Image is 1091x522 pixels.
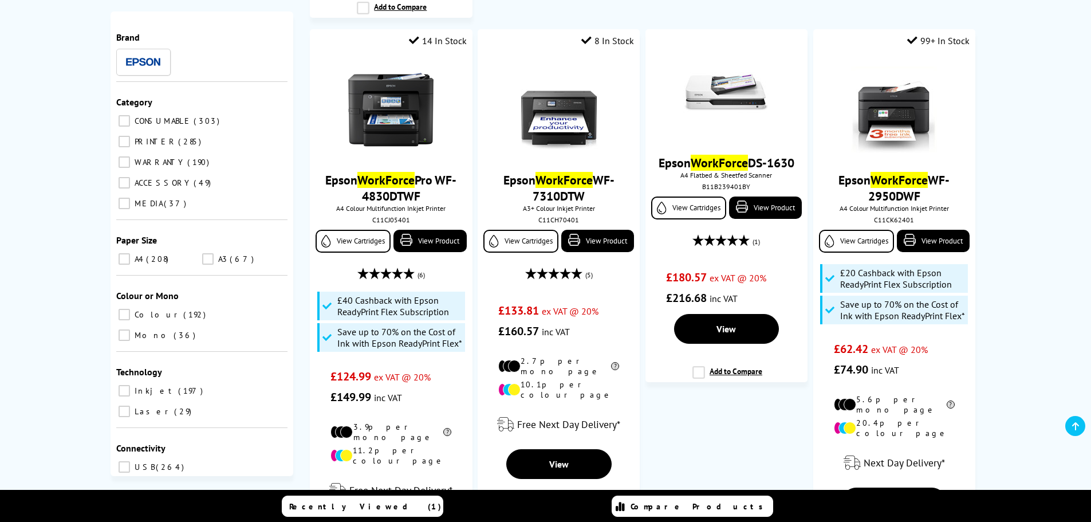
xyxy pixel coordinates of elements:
span: MEDIA [132,198,163,209]
span: £160.57 [498,324,539,339]
span: 264 [156,462,187,472]
li: 20.4p per colour page [834,418,955,438]
a: Recently Viewed (1) [282,496,443,517]
a: Compare Products [612,496,773,517]
span: Inkjet [132,386,177,396]
span: £74.90 [834,362,868,377]
div: B11B239401BY [654,182,799,191]
span: £149.99 [330,390,371,405]
span: PRINTER [132,136,177,147]
img: Epson-WF-4830-Front-RP-Small.jpg [348,66,434,152]
li: 2.7p per mono page [498,356,619,376]
div: modal_delivery [316,474,466,507]
li: 11.2p per colour page [330,445,451,466]
mark: WorkForce [691,155,748,171]
span: £20 Cashback with Epson ReadyPrint Flex Subscription [840,267,965,290]
a: EpsonWorkForceWF-7310DTW [503,172,615,204]
span: Category [116,96,152,108]
input: USB 264 [119,461,130,473]
span: Colour or Mono [116,290,179,301]
input: WARRANTY 190 [119,156,130,168]
img: epson-wf-2950dwf-front-subscription-small.jpg [851,66,937,152]
span: Connectivity [116,442,166,454]
span: Paper Size [116,234,157,246]
span: inc VAT [542,326,570,337]
span: 36 [174,330,198,340]
input: PRINTER 285 [119,136,130,147]
a: View Product [561,230,634,252]
span: Mono [132,330,172,340]
span: inc VAT [710,293,738,304]
a: View Product [393,230,466,252]
div: C11CH70401 [486,215,631,224]
li: 5.6p per mono page [834,394,955,415]
span: 49 [194,178,214,188]
span: A4 Colour Multifunction Inkjet Printer [819,204,970,213]
img: DS-1630-front-small.jpg [683,49,769,135]
input: Inkjet 197 [119,385,130,397]
input: MEDIA 37 [119,198,130,209]
span: inc VAT [871,364,899,376]
span: 67 [230,254,257,264]
span: A3+ Colour Inkjet Printer [483,204,634,213]
div: modal_delivery [819,447,970,479]
span: 29 [174,406,194,417]
span: £40 Cashback with Epson ReadyPrint Flex Subscription [337,295,462,317]
span: 192 [183,309,208,320]
span: Compare Products [631,501,769,512]
span: 37 [164,198,189,209]
span: 303 [194,116,222,126]
span: ex VAT @ 20% [542,305,598,317]
div: C11CJ05401 [318,215,463,224]
span: ex VAT @ 20% [871,344,928,355]
span: 190 [187,157,212,167]
span: Laser [132,406,173,417]
span: (5) [585,264,593,286]
div: 8 In Stock [581,35,634,46]
span: Colour [132,309,182,320]
span: £216.68 [666,291,707,305]
span: £180.57 [666,270,707,285]
span: USB [132,462,155,472]
a: View Product [897,230,970,252]
span: Brand [116,32,140,43]
li: 10.1p per colour page [498,379,619,400]
input: A4 208 [119,253,130,265]
a: View Cartridges [651,197,726,219]
span: inc VAT [374,392,402,403]
span: Save up to 70% on the Cost of Ink with Epson ReadyPrint Flex* [337,326,462,349]
input: Laser 29 [119,406,130,417]
label: Add to Compare [692,366,762,388]
span: ACCESSORY [132,178,192,188]
mark: WorkForce [357,172,415,188]
input: ACCESSORY 49 [119,177,130,189]
span: £62.42 [834,342,868,356]
label: Add to Compare [357,2,427,23]
div: modal_delivery [483,409,634,441]
span: Next Day Delivery* [864,456,945,469]
a: EpsonWorkForceWF-2950DWF [838,172,950,204]
span: (1) [753,231,760,253]
div: 99+ In Stock [907,35,970,46]
span: £124.99 [330,369,371,384]
span: A3 [215,254,229,264]
img: Epson [126,58,160,66]
span: A4 Flatbed & Sheetfed Scanner [651,171,802,179]
a: View [841,488,947,517]
span: CONSUMABLE [132,116,192,126]
span: Free Next Day Delivery* [349,484,452,497]
span: Recently Viewed (1) [289,501,442,512]
a: View Cartridges [316,230,391,253]
span: View [716,323,736,335]
a: View Cartridges [819,230,894,253]
span: (6) [418,264,425,286]
a: View [674,314,779,344]
div: C11CK62401 [822,215,967,224]
span: A4 [132,254,145,264]
span: View [549,458,569,470]
span: 285 [178,136,204,147]
a: EpsonWorkForceDS-1630 [659,155,794,171]
li: 3.9p per mono page [330,422,451,442]
span: WARRANTY [132,157,186,167]
a: View Product [729,197,802,219]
